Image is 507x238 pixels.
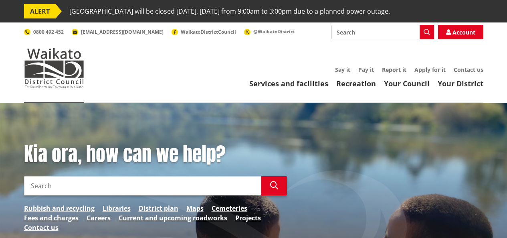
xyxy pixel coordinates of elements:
[24,28,64,35] a: 0800 492 452
[69,4,390,18] span: [GEOGRAPHIC_DATA] will be closed [DATE], [DATE] from 9:00am to 3:00pm due to a planned power outage.
[212,203,247,213] a: Cemeteries
[244,28,295,35] a: @WaikatoDistrict
[24,48,84,88] img: Waikato District Council - Te Kaunihera aa Takiwaa o Waikato
[335,66,350,73] a: Say it
[33,28,64,35] span: 0800 492 452
[186,203,204,213] a: Maps
[24,213,79,223] a: Fees and charges
[438,25,483,39] a: Account
[249,79,328,88] a: Services and facilities
[181,28,236,35] span: WaikatoDistrictCouncil
[24,203,95,213] a: Rubbish and recycling
[414,66,446,73] a: Apply for it
[438,79,483,88] a: Your District
[358,66,374,73] a: Pay it
[81,28,164,35] span: [EMAIL_ADDRESS][DOMAIN_NAME]
[24,4,56,18] span: ALERT
[235,213,261,223] a: Projects
[336,79,376,88] a: Recreation
[24,223,59,232] a: Contact us
[454,66,483,73] a: Contact us
[384,79,430,88] a: Your Council
[331,25,434,39] input: Search input
[87,213,111,223] a: Careers
[172,28,236,35] a: WaikatoDistrictCouncil
[24,176,261,195] input: Search input
[119,213,227,223] a: Current and upcoming roadworks
[103,203,131,213] a: Libraries
[24,143,287,166] h1: Kia ora, how can we help?
[253,28,295,35] span: @WaikatoDistrict
[382,66,406,73] a: Report it
[139,203,178,213] a: District plan
[72,28,164,35] a: [EMAIL_ADDRESS][DOMAIN_NAME]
